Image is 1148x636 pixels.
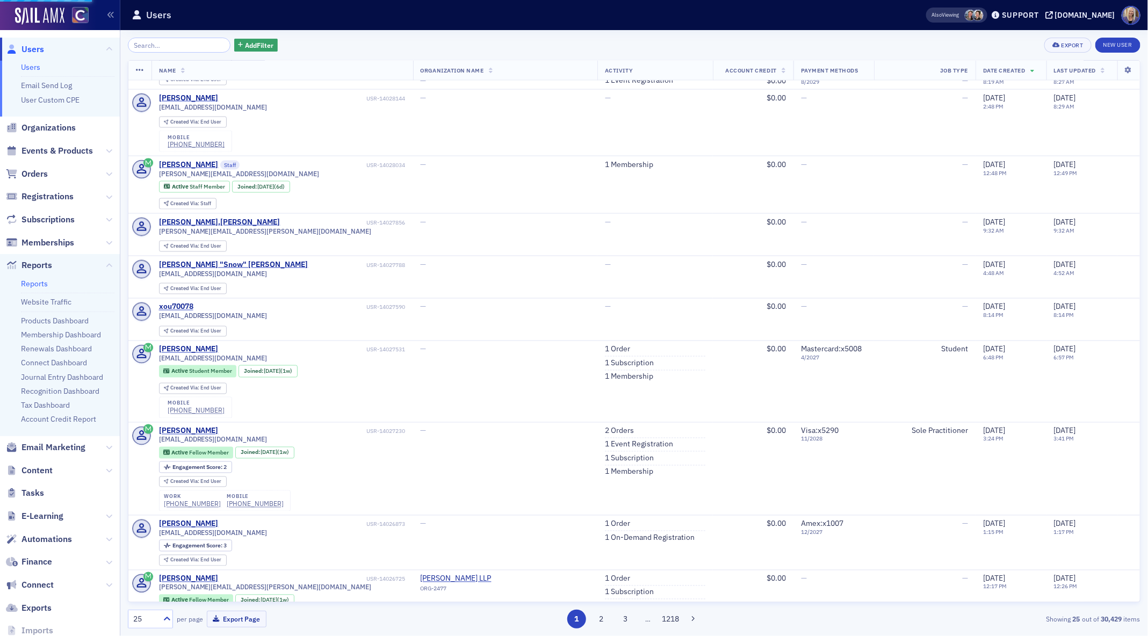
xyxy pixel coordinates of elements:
[6,533,72,545] a: Automations
[605,302,611,312] span: —
[767,93,786,103] span: $0.00
[1054,169,1078,177] time: 12:49 PM
[220,95,406,102] div: USR-14028144
[261,449,277,456] span: [DATE]
[159,260,308,270] div: [PERSON_NAME] "Snow" [PERSON_NAME]
[21,81,72,90] a: Email Send Log
[983,574,1005,583] span: [DATE]
[21,602,52,614] span: Exports
[801,160,807,169] span: —
[801,302,807,312] span: —
[6,122,76,134] a: Organizations
[159,117,227,128] div: Created Via: End User
[801,436,867,443] span: 11 / 2028
[170,558,221,563] div: End User
[1122,6,1140,25] span: Profile
[172,542,223,550] span: Engagement Score :
[234,39,278,52] button: AddFilter
[983,67,1025,74] span: Date Created
[962,76,968,85] span: —
[983,217,1005,227] span: [DATE]
[6,214,75,226] a: Subscriptions
[983,93,1005,103] span: [DATE]
[1054,259,1076,269] span: [DATE]
[661,610,680,628] button: 1218
[641,614,656,624] span: …
[170,329,221,335] div: End User
[239,365,298,377] div: Joined: 2025-09-15 00:00:00
[616,610,635,628] button: 3
[128,38,230,53] input: Search…
[21,279,48,288] a: Reports
[605,359,654,368] a: 1 Subscription
[983,583,1007,590] time: 12:17 PM
[1071,614,1082,624] strong: 25
[159,103,268,111] span: [EMAIL_ADDRESS][DOMAIN_NAME]
[257,183,274,190] span: [DATE]
[983,78,1004,85] time: 8:19 AM
[767,259,786,269] span: $0.00
[133,613,157,625] div: 25
[159,326,227,337] div: Created Via: End User
[6,510,63,522] a: E-Learning
[421,67,484,74] span: Organization Name
[170,285,200,292] span: Created Via :
[6,259,52,271] a: Reports
[421,217,427,227] span: —
[605,533,695,543] a: 1 On-Demand Registration
[1054,426,1076,436] span: [DATE]
[159,540,232,552] div: Engagement Score: 3
[983,312,1003,319] time: 8:14 PM
[421,93,427,103] span: —
[882,427,968,436] div: Sole Practitioner
[170,118,200,125] span: Created Via :
[159,170,320,178] span: [PERSON_NAME][EMAIL_ADDRESS][DOMAIN_NAME]
[962,302,968,312] span: —
[983,259,1005,269] span: [DATE]
[170,119,221,125] div: End User
[801,426,839,436] span: Visa : x5290
[168,407,225,415] div: [PHONE_NUMBER]
[6,191,74,203] a: Registrations
[767,160,786,169] span: $0.00
[983,302,1005,312] span: [DATE]
[6,168,48,180] a: Orders
[170,286,221,292] div: End User
[227,500,284,508] div: [PHONE_NUMBER]
[159,427,219,436] a: [PERSON_NAME]
[1062,42,1084,48] div: Export
[605,519,630,529] a: 1 Order
[170,77,221,83] div: End User
[1054,574,1076,583] span: [DATE]
[163,597,228,604] a: Active Fellow Member
[421,586,518,596] div: ORG-2477
[21,400,70,410] a: Tax Dashboard
[767,217,786,227] span: $0.00
[605,454,654,464] a: 1 Subscription
[159,555,227,566] div: Created Via: End User
[605,427,634,436] a: 2 Orders
[159,93,219,103] a: [PERSON_NAME]
[1054,354,1074,362] time: 6:57 PM
[168,140,225,148] div: [PHONE_NUMBER]
[159,67,176,74] span: Name
[1054,93,1076,103] span: [DATE]
[189,449,229,457] span: Fellow Member
[1054,302,1076,312] span: [DATE]
[21,442,85,453] span: Email Marketing
[245,40,273,50] span: Add Filter
[801,67,858,74] span: Payment Methods
[159,574,219,584] div: [PERSON_NAME]
[1054,529,1074,536] time: 1:17 PM
[159,461,232,473] div: Engagement Score: 2
[983,103,1003,110] time: 2:48 PM
[170,200,200,207] span: Created Via :
[1054,227,1075,234] time: 9:32 AM
[164,500,221,508] a: [PHONE_NUMBER]
[21,62,40,72] a: Users
[932,11,942,18] div: Also
[159,476,227,488] div: Created Via: End User
[242,162,406,169] div: USR-14028034
[1045,11,1119,19] button: [DOMAIN_NAME]
[421,574,518,584] a: [PERSON_NAME] LLP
